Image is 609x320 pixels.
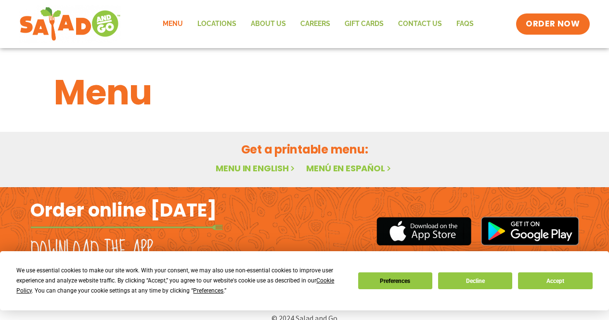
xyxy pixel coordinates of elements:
a: Menu [155,13,190,35]
button: Decline [438,272,512,289]
a: Menu in English [216,162,297,174]
h1: Menu [54,66,556,118]
span: ORDER NOW [526,18,580,30]
button: Accept [518,272,592,289]
a: Careers [293,13,337,35]
a: Locations [190,13,244,35]
img: new-SAG-logo-768×292 [19,5,121,43]
img: google_play [481,217,579,245]
a: About Us [244,13,293,35]
button: Preferences [358,272,432,289]
a: FAQs [449,13,481,35]
a: ORDER NOW [516,13,589,35]
a: GIFT CARDS [337,13,391,35]
div: We use essential cookies to make our site work. With your consent, we may also use non-essential ... [16,266,346,296]
h2: Download the app [30,237,153,264]
span: Preferences [193,287,223,294]
h2: Get a printable menu: [54,141,556,158]
h2: Order online [DATE] [30,198,217,222]
img: fork [30,225,223,230]
nav: Menu [155,13,481,35]
a: Menú en español [306,162,393,174]
img: appstore [376,216,471,247]
a: Contact Us [391,13,449,35]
